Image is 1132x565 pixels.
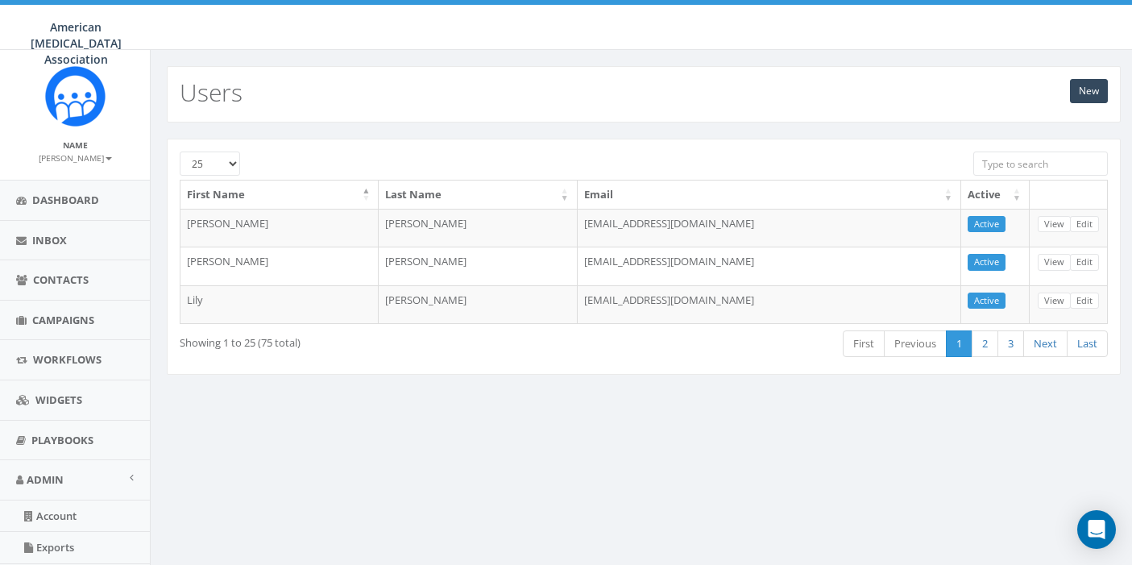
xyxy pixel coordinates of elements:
a: 1 [946,330,972,357]
td: [PERSON_NAME] [379,209,577,247]
td: [EMAIL_ADDRESS][DOMAIN_NAME] [578,209,961,247]
th: Active: activate to sort column ascending [961,181,1030,209]
a: 2 [972,330,998,357]
span: Contacts [33,272,89,287]
div: Showing 1 to 25 (75 total) [180,329,553,351]
td: [EMAIL_ADDRESS][DOMAIN_NAME] [578,285,961,324]
small: [PERSON_NAME] [39,152,112,164]
a: First [843,330,885,357]
a: View [1038,216,1071,233]
span: American [MEDICAL_DATA] Association [31,19,122,67]
td: [PERSON_NAME] [180,247,379,285]
th: Email: activate to sort column ascending [578,181,961,209]
a: Edit [1070,254,1099,271]
a: Last [1067,330,1108,357]
td: Lily [180,285,379,324]
a: Previous [884,330,947,357]
a: Active [968,293,1006,310]
td: [PERSON_NAME] [379,247,577,285]
span: Playbooks [31,433,93,447]
span: Workflows [33,352,102,367]
a: View [1038,254,1071,271]
a: Active [968,254,1006,271]
a: View [1038,293,1071,310]
span: Inbox [32,233,67,247]
td: [EMAIL_ADDRESS][DOMAIN_NAME] [578,247,961,285]
span: Campaigns [32,313,94,327]
div: Open Intercom Messenger [1077,510,1116,549]
img: Rally_Corp_Icon.png [45,66,106,127]
a: 3 [997,330,1024,357]
span: Dashboard [32,193,99,207]
a: Edit [1070,216,1099,233]
span: Admin [27,472,64,487]
a: Next [1023,330,1068,357]
small: Name [63,139,88,151]
a: Edit [1070,293,1099,310]
th: Last Name: activate to sort column ascending [379,181,577,209]
h2: Users [180,79,243,106]
span: Widgets [35,393,82,407]
a: [PERSON_NAME] [39,150,112,164]
a: New [1070,79,1108,103]
a: Active [968,216,1006,233]
td: [PERSON_NAME] [180,209,379,247]
td: [PERSON_NAME] [379,285,577,324]
input: Type to search [973,152,1108,176]
th: First Name: activate to sort column descending [180,181,379,209]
